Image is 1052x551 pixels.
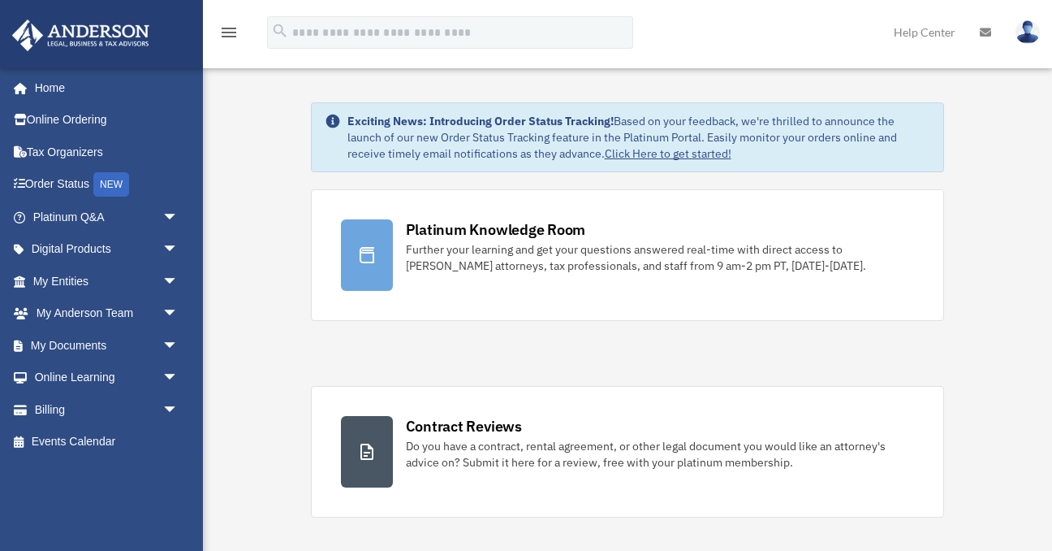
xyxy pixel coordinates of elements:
[11,72,195,104] a: Home
[11,136,203,168] a: Tax Organizers
[162,362,195,395] span: arrow_drop_down
[162,233,195,267] span: arrow_drop_down
[93,172,129,197] div: NEW
[11,168,203,202] a: Order StatusNEW
[11,265,203,297] a: My Entitiesarrow_drop_down
[406,241,915,274] div: Further your learning and get your questions answered real-time with direct access to [PERSON_NAM...
[11,329,203,362] a: My Documentsarrow_drop_down
[162,329,195,362] span: arrow_drop_down
[219,23,239,42] i: menu
[11,104,203,137] a: Online Ordering
[406,438,915,471] div: Do you have a contract, rental agreement, or other legal document you would like an attorney's ad...
[271,22,289,40] i: search
[162,265,195,298] span: arrow_drop_down
[11,393,203,426] a: Billingarrow_drop_down
[162,297,195,331] span: arrow_drop_down
[347,114,614,128] strong: Exciting News: Introducing Order Status Tracking!
[11,297,203,330] a: My Anderson Teamarrow_drop_down
[311,189,945,321] a: Platinum Knowledge Room Further your learning and get your questions answered real-time with dire...
[11,426,203,458] a: Events Calendar
[11,233,203,266] a: Digital Productsarrow_drop_down
[406,219,586,240] div: Platinum Knowledge Room
[162,201,195,234] span: arrow_drop_down
[11,201,203,233] a: Platinum Q&Aarrow_drop_down
[11,362,203,394] a: Online Learningarrow_drop_down
[406,416,522,436] div: Contract Reviews
[1015,20,1040,44] img: User Pic
[162,393,195,427] span: arrow_drop_down
[311,386,945,518] a: Contract Reviews Do you have a contract, rental agreement, or other legal document you would like...
[347,113,931,162] div: Based on your feedback, we're thrilled to announce the launch of our new Order Status Tracking fe...
[7,20,154,51] img: Anderson Advisors Platinum Portal
[219,28,239,42] a: menu
[605,146,731,161] a: Click Here to get started!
